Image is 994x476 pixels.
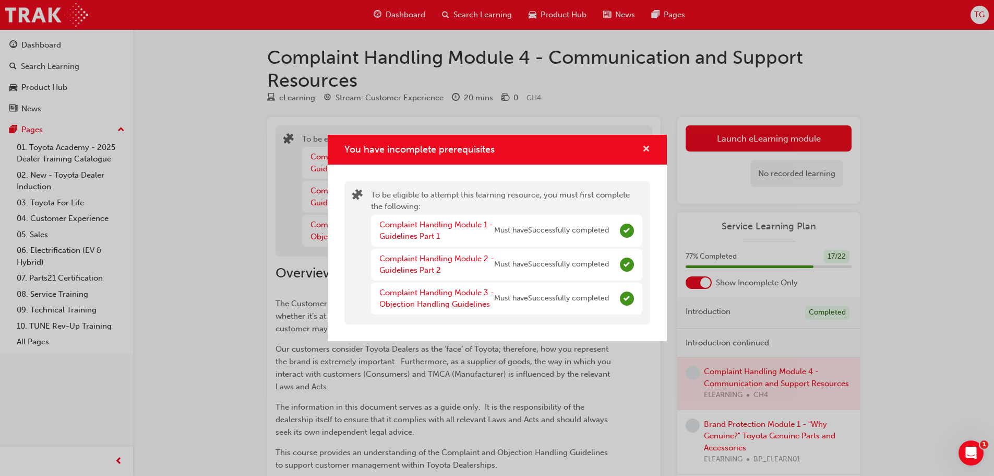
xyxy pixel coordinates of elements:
[620,258,634,272] span: Complete
[379,254,494,275] a: Complaint Handling Module 2 - Guidelines Part 2
[620,292,634,306] span: Complete
[379,288,494,309] a: Complaint Handling Module 3 - Objection Handling Guidelines
[379,220,493,241] a: Complaint Handling Module 1 - Guidelines Part 1
[371,189,642,317] div: To be eligible to attempt this learning resource, you must first complete the following:
[352,190,363,202] span: puzzle-icon
[980,440,988,449] span: 1
[959,440,984,466] iframe: Intercom live chat
[642,143,650,156] button: cross-icon
[494,293,609,305] span: Must have Successfully completed
[642,145,650,155] span: cross-icon
[494,225,609,237] span: Must have Successfully completed
[328,135,667,341] div: You have incomplete prerequisites
[344,144,495,155] span: You have incomplete prerequisites
[494,259,609,271] span: Must have Successfully completed
[620,224,634,238] span: Complete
